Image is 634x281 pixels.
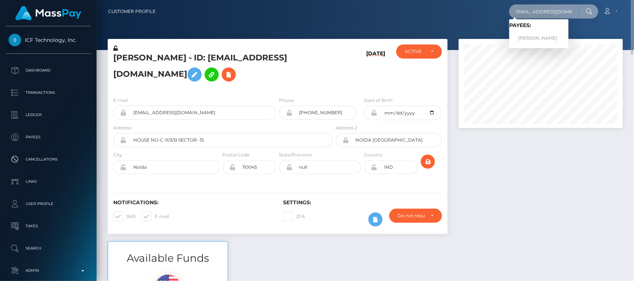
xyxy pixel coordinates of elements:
[9,87,88,98] p: Transactions
[366,50,385,88] h6: [DATE]
[364,152,383,158] label: Country
[6,239,91,258] a: Search
[6,217,91,235] a: Taxes
[113,125,131,131] label: Address
[9,265,88,276] p: Admin
[9,176,88,187] p: Links
[108,4,156,19] a: Customer Profile
[6,150,91,169] a: Cancellations
[142,212,169,221] label: E-mail
[6,37,91,43] span: ICF Technology, Inc.
[336,125,358,131] label: Address 2
[396,44,442,59] button: ACTIVE
[6,195,91,213] a: User Profile
[9,34,21,46] img: ICF Technology, Inc.
[113,212,136,221] label: SMS
[9,154,88,165] p: Cancellations
[113,199,272,206] h6: Notifications:
[509,4,579,19] input: Search...
[398,213,425,219] div: Do not require
[9,243,88,254] p: Search
[222,152,250,158] label: Postal Code
[405,49,425,54] div: ACTIVE
[283,212,305,221] label: 2FA
[279,97,294,104] label: Phone
[389,209,442,223] button: Do not require
[279,152,312,158] label: State/Province
[509,22,569,29] h6: Payees:
[15,6,81,20] img: MassPay Logo
[283,199,442,206] h6: Settings:
[113,97,128,104] label: E-mail
[9,109,88,120] p: Ledger
[9,132,88,143] p: Payees
[6,172,91,191] a: Links
[9,65,88,76] p: Dashboard
[509,32,569,45] a: [PERSON_NAME]
[9,198,88,209] p: User Profile
[364,97,393,104] label: Date of Birth
[6,61,91,80] a: Dashboard
[108,251,228,265] h3: Available Funds
[6,261,91,280] a: Admin
[6,83,91,102] a: Transactions
[6,128,91,146] a: Payees
[113,52,329,85] h5: [PERSON_NAME] - ID: [EMAIL_ADDRESS][DOMAIN_NAME]
[113,152,122,158] label: City
[6,106,91,124] a: Ledger
[9,221,88,232] p: Taxes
